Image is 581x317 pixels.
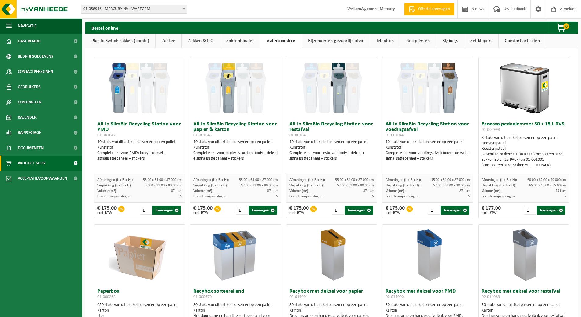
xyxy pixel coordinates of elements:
span: Levertermijn in dagen: [386,195,419,198]
span: excl. BTW [482,211,501,215]
span: 5 [564,195,566,198]
span: Levertermijn in dagen: [97,195,131,198]
span: Bedrijfsgegevens [18,49,53,64]
a: Bigbags [436,34,464,48]
span: Product Shop [18,156,45,171]
span: 87 liter [171,189,182,193]
span: 02-014089 [482,295,500,299]
button: Toevoegen [537,206,565,215]
input: 1 [524,206,536,215]
span: 5 [468,195,470,198]
h3: Recybox met deksel voor papier [289,289,374,301]
span: 01-058916 - MERCURY NV - WAREGEM [81,5,187,14]
span: Contracten [18,95,41,110]
span: 55.00 x 31.00 x 87.000 cm [431,178,470,182]
span: 01-001041 [289,133,308,138]
a: Comfort artikelen [499,34,546,48]
span: Acceptatievoorwaarden [18,171,67,186]
div: € 175,00 [97,206,117,215]
h3: Paperbox [97,289,182,301]
img: 01-000263 [109,225,170,286]
span: Volume (m³): [193,189,213,193]
div: Karton [482,308,566,313]
a: Plastic Switch zakken (combi) [85,34,155,48]
span: 60.00 x 32.00 x 49.000 cm [527,178,566,182]
button: Toevoegen [152,206,181,215]
a: Recipiënten [400,34,436,48]
span: 55.00 x 31.00 x 87.000 cm [239,178,278,182]
img: 01-001043 [205,57,266,118]
div: Karton [289,308,374,313]
span: Verpakking (L x B x H): [386,184,420,187]
input: 1 [332,206,344,215]
span: Verpakking (L x B x H): [97,184,132,187]
span: 45 liter [555,189,566,193]
h3: Recybox met deksel voor restafval [482,289,566,301]
div: Complete set voor PMD: body + deksel + signalisatiepaneel + stickers [97,150,182,161]
a: Offerte aanvragen [404,3,454,15]
span: Rapportage [18,125,41,140]
button: Toevoegen [441,206,469,215]
span: 55.00 x 31.00 x 87.000 cm [335,178,374,182]
button: Toevoegen [345,206,373,215]
span: 87 liter [267,189,278,193]
div: Karton [97,308,182,313]
span: 02-014090 [386,295,404,299]
span: 57.00 x 33.00 x 90.00 cm [145,184,182,187]
span: Volume (m³): [289,189,309,193]
span: Contactpersonen [18,64,53,79]
span: 0 [563,23,569,29]
strong: Algemeen Mercury [361,7,395,11]
span: Afmetingen (L x B x H): [482,178,517,182]
img: 01-001041 [301,57,362,118]
a: Bijzonder en gevaarlijk afval [302,34,371,48]
a: Zelfkippers [464,34,498,48]
span: 01-058916 - MERCURY NV - WAREGEM [81,5,187,13]
h3: Ecocasa pedaalemmer 30 + 15 L RVS [482,121,566,134]
span: 65.00 x 40.00 x 55.00 cm [529,184,566,187]
span: 01-000670 [193,295,212,299]
span: 87 liter [459,189,470,193]
span: 57.00 x 33.00 x 90.00 cm [241,184,278,187]
div: Complete set voor voedingsafval: body + deksel + signalisatiepaneel + stickers [386,150,470,161]
span: Afmetingen (L x B x H): [97,178,133,182]
div: Kunststof [193,145,278,150]
span: excl. BTW [97,211,117,215]
span: 01-001042 [97,133,116,138]
div: 8 stuks van dit artikel passen er op een pallet [482,135,566,168]
span: Verpakking (L x B x H): [289,184,324,187]
img: 01-000998 [493,57,554,118]
a: Vuilnisbakken [260,34,302,48]
a: Zakken [156,34,181,48]
a: Zakken SOLO [182,34,220,48]
span: Volume (m³): [97,189,117,193]
span: 01-000263 [97,295,116,299]
span: excl. BTW [386,211,405,215]
div: 10 stuks van dit artikel passen er op een pallet [97,139,182,161]
div: Complete set voor papier & karton: body + deksel + signalisatiepaneel + stickers [193,150,278,161]
div: 10 stuks van dit artikel passen er op een pallet [386,139,470,161]
span: Navigatie [18,18,37,34]
img: 02-014091 [301,225,362,286]
div: Kunststof [289,145,374,150]
span: Volume (m³): [482,189,501,193]
div: 10 stuks van dit artikel passen er op een pallet [289,139,374,161]
span: 01-001043 [193,133,212,138]
span: Verpakking (L x B x H): [193,184,228,187]
span: 02-014091 [289,295,308,299]
img: 02-014090 [397,225,458,286]
span: Afmetingen (L x B x H): [289,178,325,182]
span: Documenten [18,140,44,156]
h2: Bestel online [85,22,124,34]
span: 5 [180,195,182,198]
span: 55.00 x 31.00 x 87.000 cm [143,178,182,182]
input: 1 [428,206,440,215]
a: Medisch [371,34,400,48]
span: Dashboard [18,34,41,49]
input: 1 [140,206,152,215]
span: 5 [372,195,374,198]
img: 01-001044 [397,57,458,118]
span: 57.00 x 33.00 x 90.00 cm [337,184,374,187]
div: Karton [193,308,278,313]
span: Offerte aanvragen [417,6,451,12]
